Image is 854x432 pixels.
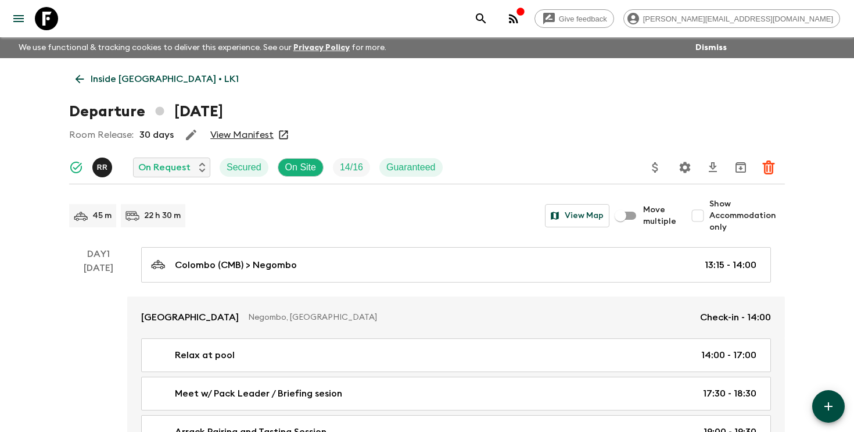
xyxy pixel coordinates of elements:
[175,258,297,272] p: Colombo (CMB) > Negombo
[386,160,436,174] p: Guaranteed
[534,9,614,28] a: Give feedback
[340,160,363,174] p: 14 / 16
[545,204,609,227] button: View Map
[709,198,785,233] span: Show Accommodation only
[141,377,771,410] a: Meet w/ Pack Leader / Briefing sesion17:30 - 18:30
[141,247,771,283] a: Colombo (CMB) > Negombo13:15 - 14:00
[69,128,134,142] p: Room Release:
[643,204,677,227] span: Move multiple
[92,158,114,177] button: RR
[227,160,261,174] p: Secured
[91,72,239,86] p: Inside [GEOGRAPHIC_DATA] • LK1
[285,160,316,174] p: On Site
[138,160,191,174] p: On Request
[69,100,223,123] h1: Departure [DATE]
[92,161,114,170] span: Ramli Raban
[141,310,239,324] p: [GEOGRAPHIC_DATA]
[623,9,840,28] div: [PERSON_NAME][EMAIL_ADDRESS][DOMAIN_NAME]
[644,156,667,179] button: Update Price, Early Bird Discount and Costs
[220,158,268,177] div: Secured
[248,312,691,323] p: Negombo, [GEOGRAPHIC_DATA]
[293,44,350,52] a: Privacy Policy
[14,37,391,58] p: We use functional & tracking cookies to deliver this experience. See our for more.
[692,40,730,56] button: Dismiss
[139,128,174,142] p: 30 days
[757,156,780,179] button: Delete
[97,163,108,172] p: R R
[278,158,324,177] div: On Site
[69,160,83,174] svg: Synced Successfully
[69,67,245,91] a: Inside [GEOGRAPHIC_DATA] • LK1
[69,247,127,261] p: Day 1
[210,129,274,141] a: View Manifest
[700,310,771,324] p: Check-in - 14:00
[637,15,839,23] span: [PERSON_NAME][EMAIL_ADDRESS][DOMAIN_NAME]
[701,156,724,179] button: Download CSV
[175,348,235,362] p: Relax at pool
[673,156,697,179] button: Settings
[333,158,370,177] div: Trip Fill
[729,156,752,179] button: Archive (Completed, Cancelled or Unsynced Departures only)
[469,7,493,30] button: search adventures
[141,338,771,372] a: Relax at pool14:00 - 17:00
[127,297,785,338] a: [GEOGRAPHIC_DATA]Negombo, [GEOGRAPHIC_DATA]Check-in - 14:00
[92,210,112,222] p: 45 m
[703,387,756,401] p: 17:30 - 18:30
[701,348,756,362] p: 14:00 - 17:00
[144,210,181,222] p: 22 h 30 m
[7,7,30,30] button: menu
[552,15,613,23] span: Give feedback
[175,387,342,401] p: Meet w/ Pack Leader / Briefing sesion
[705,258,756,272] p: 13:15 - 14:00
